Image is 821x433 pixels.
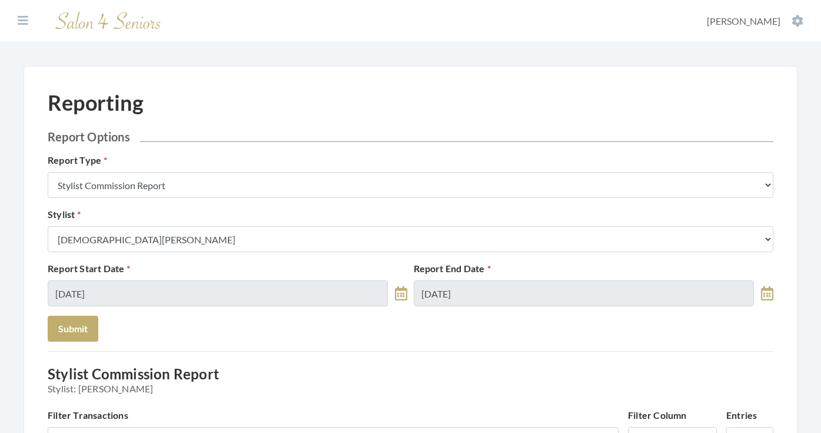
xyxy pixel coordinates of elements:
span: [PERSON_NAME] [707,15,780,27]
input: Select Date [48,280,388,306]
h2: Report Options [48,130,773,144]
h1: Reporting [48,90,144,115]
label: Entries [726,408,757,422]
label: Stylist [48,207,81,222]
span: Stylist: [PERSON_NAME] [48,383,773,394]
input: Select Date [414,280,754,306]
label: Report End Date [414,262,491,276]
a: toggle [395,280,407,306]
label: Filter Column [628,408,687,422]
label: Report Type [48,153,107,167]
button: [PERSON_NAME] [703,15,807,28]
label: Report Start Date [48,262,131,276]
button: Submit [48,316,98,342]
a: toggle [761,280,773,306]
label: Filter Transactions [48,408,128,422]
h3: Stylist Commission Report [48,366,773,394]
img: Salon 4 Seniors [49,7,167,35]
